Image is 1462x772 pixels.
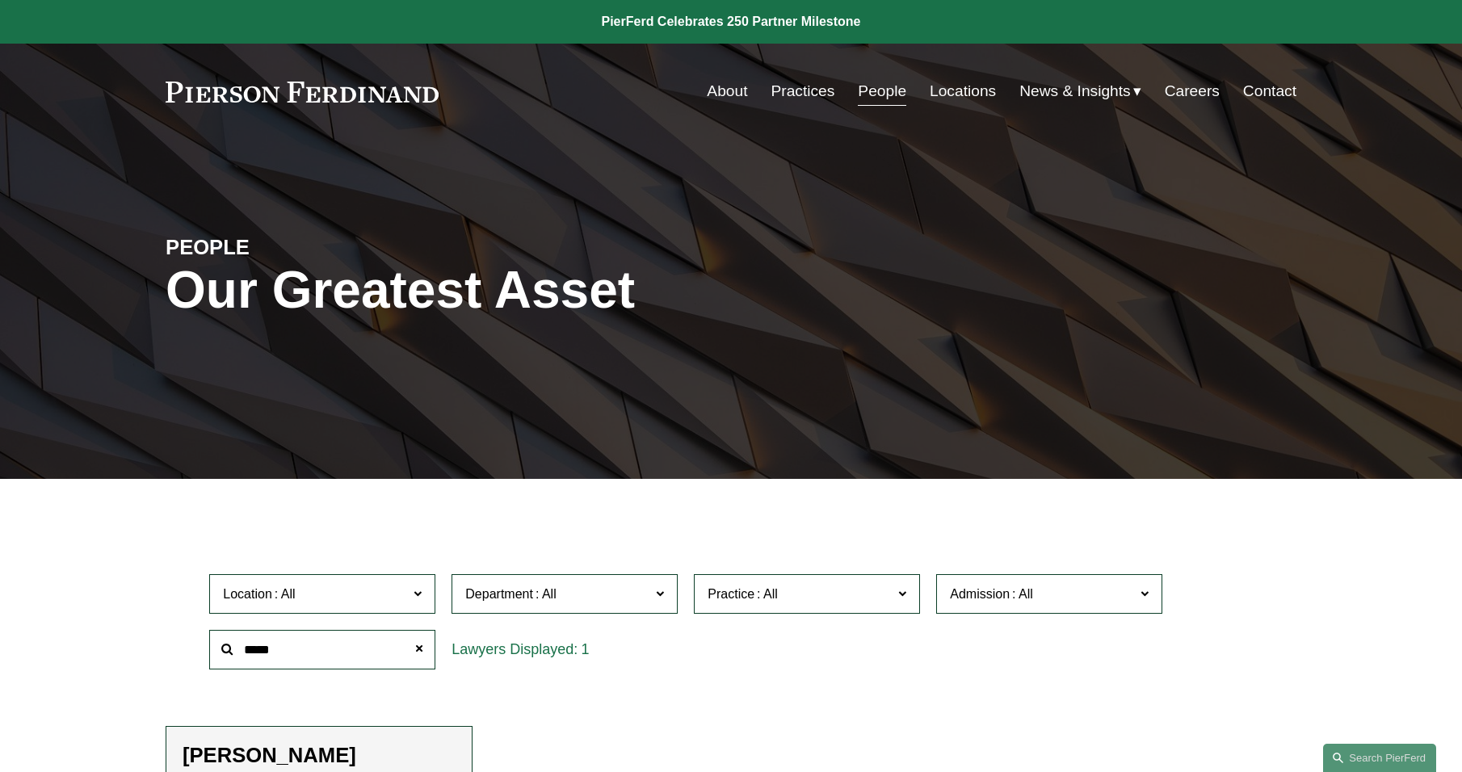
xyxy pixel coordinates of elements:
span: 1 [581,641,589,657]
span: Department [465,587,533,601]
span: Admission [950,587,1010,601]
a: Locations [930,76,996,107]
h2: [PERSON_NAME] [183,743,456,768]
a: Search this site [1323,744,1436,772]
span: Practice [708,587,754,601]
span: News & Insights [1019,78,1131,106]
a: Practices [771,76,834,107]
a: Careers [1165,76,1220,107]
h4: PEOPLE [166,234,448,260]
a: Contact [1243,76,1296,107]
h1: Our Greatest Asset [166,261,919,320]
a: People [858,76,906,107]
span: Location [223,587,272,601]
a: About [707,76,747,107]
a: folder dropdown [1019,76,1141,107]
